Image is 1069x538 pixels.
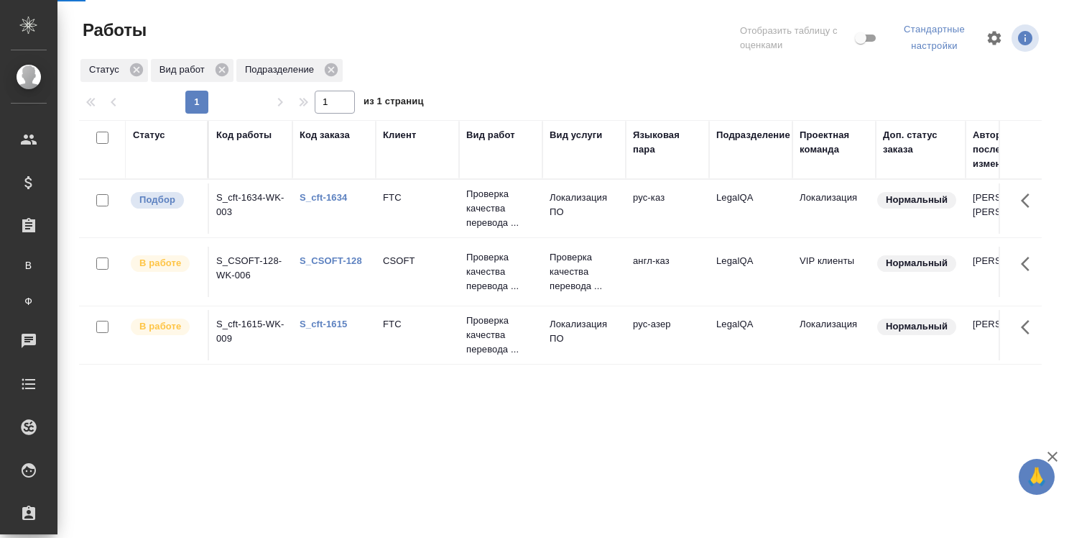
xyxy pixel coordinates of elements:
p: В работе [139,319,181,334]
a: S_CSOFT-128 [300,255,362,266]
td: [PERSON_NAME] [966,247,1049,297]
td: Локализация [792,310,876,360]
td: [PERSON_NAME] [PERSON_NAME] [966,183,1049,234]
div: Исполнитель выполняет работу [129,317,200,337]
span: Отобразить таблицу с оценками [740,24,852,53]
a: В [11,251,47,280]
p: Проверка качества перевода ... [466,250,535,293]
div: Автор последнего изменения [973,128,1042,171]
p: Нормальный [886,256,948,270]
div: Клиент [383,128,416,142]
p: Статус [89,63,124,77]
p: Проверка качества перевода ... [466,314,535,357]
div: Вид услуги [550,128,603,142]
p: Нормальный [886,193,948,207]
p: Локализация ПО [550,191,619,219]
p: В работе [139,256,181,270]
p: FTC [383,191,452,205]
p: Локализация ПО [550,317,619,346]
div: Языковая пара [633,128,702,157]
td: англ-каз [626,247,709,297]
td: [PERSON_NAME] [966,310,1049,360]
div: Статус [133,128,165,142]
p: Подбор [139,193,175,207]
p: Подразделение [245,63,319,77]
div: Вид работ [151,59,233,82]
div: Подразделение [236,59,343,82]
td: S_CSOFT-128-WK-006 [209,247,292,297]
p: FTC [383,317,452,332]
span: из 1 страниц [364,93,424,114]
td: LegalQA [709,247,792,297]
button: Здесь прячутся важные кнопки [1012,247,1047,281]
span: Работы [79,19,147,42]
p: Проверка качества перевода ... [550,250,619,293]
td: S_cft-1634-WK-003 [209,183,292,234]
span: 🙏 [1024,462,1049,492]
td: S_cft-1615-WK-009 [209,310,292,360]
div: Доп. статус заказа [883,128,958,157]
p: Проверка качества перевода ... [466,187,535,230]
span: В [18,258,40,273]
div: Код работы [216,128,272,142]
td: рус-азер [626,310,709,360]
p: Нормальный [886,319,948,334]
td: LegalQA [709,310,792,360]
div: Проектная команда [800,128,869,157]
a: S_cft-1615 [300,319,347,329]
button: Здесь прячутся важные кнопки [1012,183,1047,218]
td: LegalQA [709,183,792,234]
td: Локализация [792,183,876,234]
button: Здесь прячутся важные кнопки [1012,310,1047,345]
p: Вид работ [159,63,210,77]
div: Можно подбирать исполнителей [129,191,200,210]
div: Вид работ [466,128,515,142]
div: split button [892,19,977,58]
div: Статус [80,59,148,82]
div: Код заказа [300,128,350,142]
button: 🙏 [1019,459,1055,495]
span: Настроить таблицу [977,21,1012,55]
span: Посмотреть информацию [1012,24,1042,52]
td: рус-каз [626,183,709,234]
div: Подразделение [716,128,790,142]
p: CSOFT [383,254,452,268]
td: VIP клиенты [792,247,876,297]
span: Ф [18,294,40,309]
a: S_cft-1634 [300,192,347,203]
a: Ф [11,287,47,316]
